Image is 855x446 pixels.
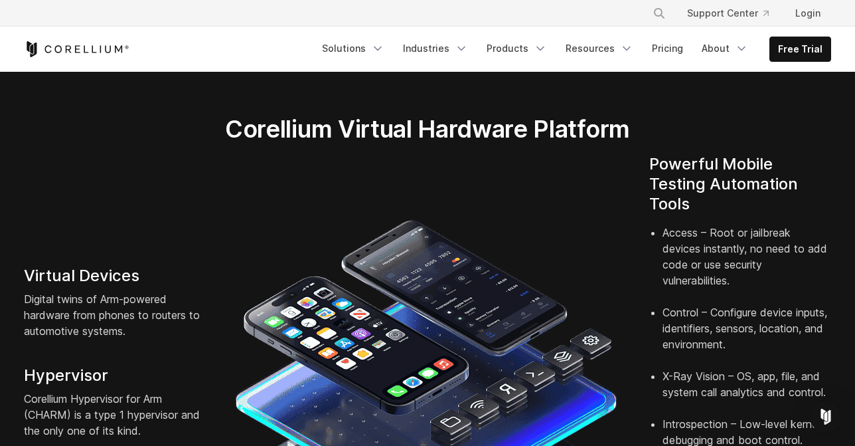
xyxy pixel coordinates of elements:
li: X-Ray Vision – OS, app, file, and system call analytics and control. [662,368,831,416]
a: Support Center [676,1,779,25]
a: Free Trial [770,37,830,61]
a: Login [785,1,831,25]
a: Resources [558,37,641,60]
a: Pricing [644,37,691,60]
h4: Virtual Devices [24,266,206,286]
h2: Corellium Virtual Hardware Platform [163,114,692,144]
li: Control – Configure device inputs, identifiers, sensors, location, and environment. [662,304,831,368]
li: Access – Root or jailbreak devices instantly, no need to add code or use security vulnerabilities. [662,225,831,304]
div: Navigation Menu [637,1,831,25]
div: Navigation Menu [314,37,831,62]
a: About [694,37,756,60]
a: Solutions [314,37,392,60]
button: Search [647,1,671,25]
a: Products [479,37,555,60]
h4: Hypervisor [24,366,206,386]
p: Digital twins of Arm-powered hardware from phones to routers to automotive systems. [24,291,206,339]
a: Industries [395,37,476,60]
h4: Powerful Mobile Testing Automation Tools [649,154,831,214]
a: Corellium Home [24,41,129,57]
p: Corellium Hypervisor for Arm (CHARM) is a type 1 hypervisor and the only one of its kind. [24,391,206,439]
div: Open Intercom Messenger [810,401,842,433]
